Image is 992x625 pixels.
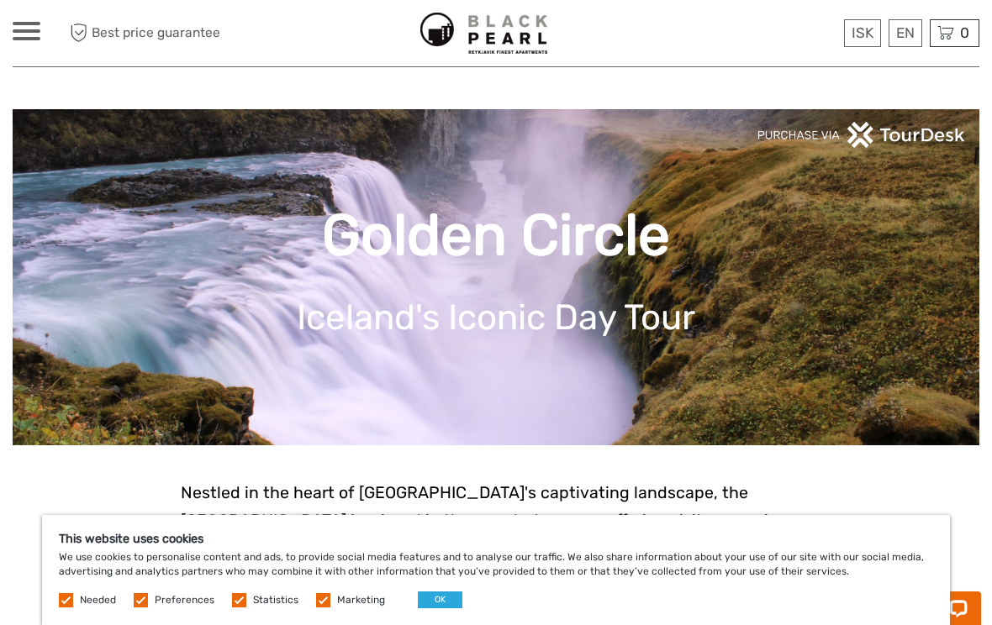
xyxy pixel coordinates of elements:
[59,532,933,546] h5: This website uses cookies
[66,19,255,47] span: Best price guarantee
[42,515,950,625] div: We use cookies to personalise content and ads, to provide social media features and to analyse ou...
[852,24,873,41] span: ISK
[80,593,116,607] label: Needed
[38,202,954,270] h1: Golden Circle
[155,593,214,607] label: Preferences
[418,591,462,608] button: OK
[958,24,972,41] span: 0
[193,26,214,46] button: Open LiveChat chat widget
[757,122,967,148] img: PurchaseViaTourDeskwhite.png
[337,593,385,607] label: Marketing
[253,593,298,607] label: Statistics
[38,297,954,339] h1: Iceland's Iconic Day Tour
[420,13,547,54] img: 5-be505350-29ba-4bf9-aa91-a363fa67fcbf_logo_small.jpg
[889,19,922,47] div: EN
[24,29,190,43] p: Chat now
